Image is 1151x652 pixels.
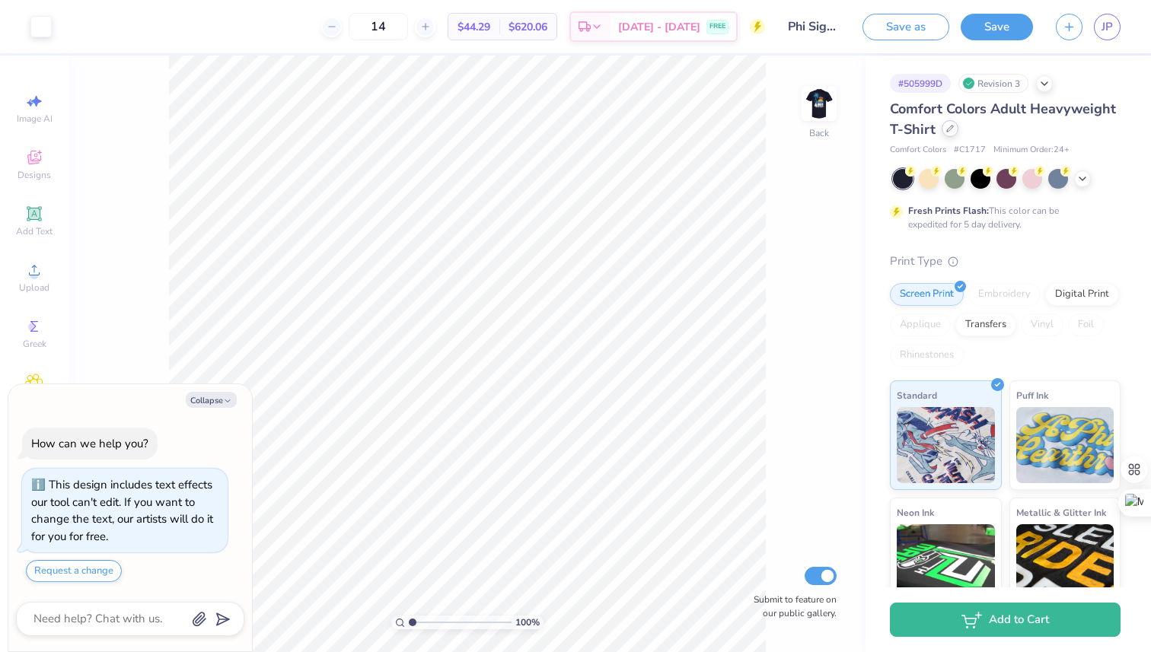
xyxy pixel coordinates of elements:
[897,407,995,483] img: Standard
[709,21,725,32] span: FREE
[890,313,951,336] div: Applique
[349,13,408,40] input: – –
[31,477,213,544] div: This design includes text effects our tool can't edit. If you want to change the text, our artist...
[862,14,949,40] button: Save as
[958,74,1028,93] div: Revision 3
[804,88,834,119] img: Back
[1045,283,1119,306] div: Digital Print
[1102,18,1113,36] span: JP
[18,169,51,181] span: Designs
[31,436,148,451] div: How can we help you?
[954,144,986,157] span: # C1717
[890,283,964,306] div: Screen Print
[618,19,700,35] span: [DATE] - [DATE]
[19,281,49,294] span: Upload
[1016,387,1048,403] span: Puff Ink
[515,615,540,629] span: 100 %
[1016,504,1106,520] span: Metallic & Glitter Ink
[509,19,547,35] span: $620.06
[890,144,946,157] span: Comfort Colors
[458,19,490,35] span: $44.29
[897,504,934,520] span: Neon Ink
[897,387,937,403] span: Standard
[745,593,837,620] label: Submit to feature on our public gallery.
[908,205,989,217] strong: Fresh Prints Flash:
[1016,407,1114,483] img: Puff Ink
[1094,14,1121,40] a: JP
[1016,524,1114,600] img: Metallic & Glitter Ink
[890,344,964,367] div: Rhinestones
[1021,313,1063,336] div: Vinyl
[897,524,995,600] img: Neon Ink
[955,313,1016,336] div: Transfers
[890,74,951,93] div: # 505999D
[23,338,46,350] span: Greek
[890,100,1116,138] span: Comfort Colors Adult Heavyweight T-Shirt
[993,144,1070,157] span: Minimum Order: 24 +
[26,560,122,582] button: Request a change
[776,11,851,42] input: Untitled Design
[968,283,1041,306] div: Embroidery
[961,14,1033,40] button: Save
[809,126,829,140] div: Back
[890,253,1121,270] div: Print Type
[16,225,53,237] span: Add Text
[908,204,1095,231] div: This color can be expedited for 5 day delivery.
[186,392,237,408] button: Collapse
[1068,313,1104,336] div: Foil
[17,113,53,125] span: Image AI
[890,603,1121,637] button: Add to Cart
